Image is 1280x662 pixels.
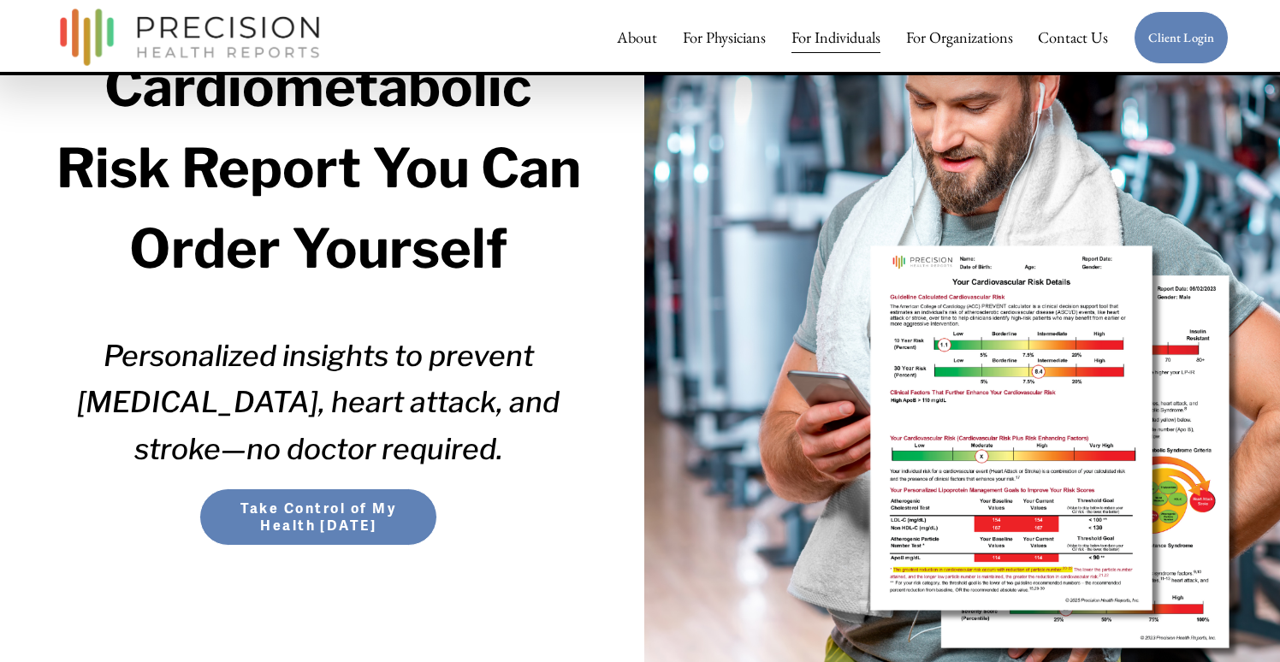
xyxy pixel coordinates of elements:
[617,21,657,55] a: About
[77,339,566,465] em: Personalized insights to prevent [MEDICAL_DATA], heart attack, and stroke—no doctor required.
[1134,11,1229,65] a: Client Login
[906,21,1013,55] a: folder dropdown
[683,21,766,55] a: For Physicians
[791,21,880,55] a: For Individuals
[1194,580,1280,662] iframe: Chat Widget
[1038,21,1108,55] a: Contact Us
[906,22,1013,54] span: For Organizations
[216,500,420,535] span: Take Control of My Health [DATE]
[51,1,329,74] img: Precision Health Reports
[199,488,437,547] button: Take Control of My Health [DATE]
